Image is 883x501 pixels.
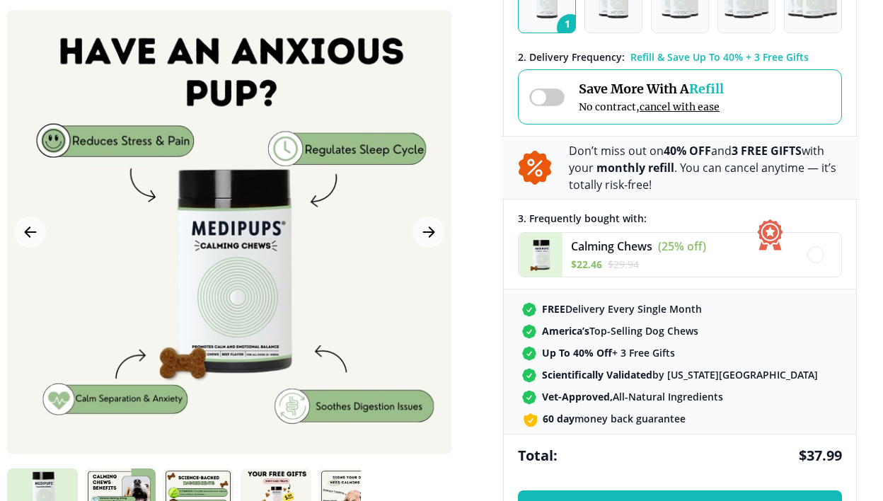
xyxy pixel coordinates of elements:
span: + 3 Free Gifts [542,346,675,359]
span: Calming Chews [571,238,652,254]
span: $ 29.94 [608,258,639,271]
span: No contract, [579,100,724,113]
img: Calming Chews - Medipups [519,233,562,277]
strong: FREE [542,302,565,316]
span: $ 37.99 [799,446,842,465]
span: 2 . Delivery Frequency: [518,50,625,64]
span: Total: [518,446,558,465]
button: Previous Image [14,217,46,248]
span: Refill [689,81,724,97]
span: money back guarantee [543,412,686,425]
span: Save More With A [579,81,724,97]
span: (25% off) [658,238,706,254]
span: 1 [557,14,584,41]
strong: Up To 40% Off [542,346,612,359]
span: $ 22.46 [571,258,602,271]
strong: 60 day [543,412,575,425]
span: All-Natural Ingredients [542,390,723,403]
b: 40% OFF [664,143,711,159]
span: Delivery Every Single Month [542,302,702,316]
button: Next Image [412,217,444,248]
b: monthly refill [596,160,674,175]
strong: Vet-Approved, [542,390,613,403]
span: cancel with ease [640,100,720,113]
p: Don’t miss out on and with your . You can cancel anytime — it’s totally risk-free! [569,142,842,193]
span: 3 . Frequently bought with: [518,212,647,225]
strong: America’s [542,324,589,338]
b: 3 FREE GIFTS [732,143,802,159]
span: by [US_STATE][GEOGRAPHIC_DATA] [542,368,818,381]
span: Refill & Save Up To 40% + 3 Free Gifts [630,50,809,64]
strong: Scientifically Validated [542,368,652,381]
span: Top-Selling Dog Chews [542,324,698,338]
